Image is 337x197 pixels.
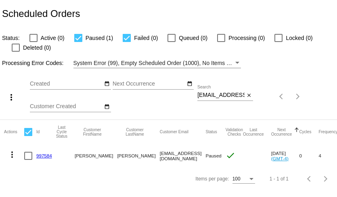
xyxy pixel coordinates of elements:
button: Change sorting for Id [36,130,40,134]
span: 100 [232,176,241,182]
mat-select: Filter by Processing Error Codes [73,58,241,68]
mat-icon: date_range [187,81,193,87]
mat-icon: more_vert [6,92,16,102]
span: Locked (0) [286,33,312,43]
button: Clear [245,91,253,100]
button: Previous page [301,171,318,187]
span: Failed (0) [134,33,158,43]
button: Change sorting for Cycles [299,130,311,134]
mat-select: Items per page: [232,176,255,182]
button: Change sorting for NextOccurrenceUtc [271,128,292,136]
span: Processing Error Codes: [2,60,64,66]
button: Change sorting for CustomerLastName [117,128,152,136]
mat-icon: check [226,151,235,160]
span: Active (0) [41,33,65,43]
button: Previous page [274,88,290,105]
mat-cell: [EMAIL_ADDRESS][DOMAIN_NAME] [160,144,206,168]
button: Change sorting for CustomerFirstName [75,128,110,136]
input: Next Occurrence [113,81,185,87]
div: 1 - 1 of 1 [270,176,289,182]
mat-icon: date_range [104,104,110,110]
a: (GMT-4) [271,156,289,161]
span: Processing (0) [228,33,265,43]
button: Change sorting for CustomerEmail [160,130,188,134]
mat-cell: 0 [299,144,318,168]
input: Customer Created [30,103,103,110]
h2: Scheduled Orders [2,8,80,19]
span: Queued (0) [179,33,207,43]
mat-header-cell: Actions [4,120,24,144]
button: Next page [318,171,334,187]
mat-icon: close [246,92,252,99]
span: Status: [2,35,20,41]
button: Change sorting for LastOccurrenceUtc [243,128,264,136]
mat-cell: [PERSON_NAME] [75,144,117,168]
mat-cell: [PERSON_NAME] [117,144,159,168]
span: Paused (1) [86,33,113,43]
span: Paused [205,153,221,158]
button: Change sorting for Status [205,130,217,134]
input: Created [30,81,103,87]
span: Deleted (0) [23,43,51,52]
a: 997584 [36,153,52,158]
input: Search [197,92,245,98]
mat-icon: date_range [104,81,110,87]
mat-header-cell: Validation Checks [226,120,243,144]
mat-cell: [DATE] [271,144,299,168]
div: Items per page: [195,176,229,182]
button: Change sorting for LastProcessingCycleId [56,125,67,138]
mat-icon: more_vert [7,150,17,159]
button: Next page [290,88,306,105]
